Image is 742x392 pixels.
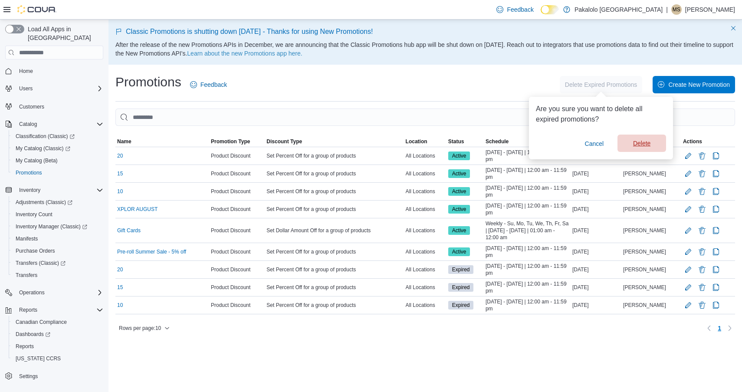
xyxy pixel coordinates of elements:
[536,104,666,125] p: Are you sure you want to delete all expired promotions?
[704,321,735,335] nav: Pagination for table:
[115,109,735,126] input: This is a search bar. As you type, the results lower in the page will automatically filter.
[711,204,721,214] button: Clone Promotion
[406,206,435,213] span: All Locations
[484,136,571,147] button: Schedule
[683,282,693,293] button: Edit Promotion
[711,151,721,161] button: Clone Promotion
[623,170,666,177] span: [PERSON_NAME]
[12,270,41,280] a: Transfers
[623,188,666,195] span: [PERSON_NAME]
[12,317,70,327] a: Canadian Compliance
[447,136,484,147] button: Status
[2,184,107,196] button: Inventory
[16,247,55,254] span: Purchase Orders
[16,371,41,382] a: Settings
[683,186,693,197] button: Edit Promotion
[12,221,91,232] a: Inventory Manager (Classic)
[404,136,447,147] button: Location
[265,168,404,179] div: Set Percent Off for a group of products
[486,220,569,241] span: Weekly - Su, Mo, Tu, We, Th, Fr, Sa | [DATE] - [DATE] | 01:00 am - 12:00 am
[711,300,721,310] button: Clone Promotion
[12,155,61,166] a: My Catalog (Beta)
[9,221,107,233] a: Inventory Manager (Classic)
[12,168,46,178] a: Promotions
[406,302,435,309] span: All Locations
[117,284,123,291] a: 15
[119,325,161,332] span: Rows per page : 10
[452,205,466,213] span: Active
[623,206,666,213] span: [PERSON_NAME]
[16,331,50,338] span: Dashboards
[12,197,103,208] span: Adjustments (Classic)
[19,85,33,92] span: Users
[486,138,509,145] span: Schedule
[265,282,404,293] div: Set Percent Off for a group of products
[9,257,107,269] a: Transfers (Classic)
[725,323,735,333] button: Next page
[406,284,435,291] span: All Locations
[571,264,621,275] div: [DATE]
[448,283,474,292] span: Expired
[12,341,103,352] span: Reports
[683,264,693,275] button: Edit Promotion
[2,118,107,130] button: Catalog
[211,248,250,255] span: Product Discount
[117,227,141,234] a: Gift Cards
[19,103,44,110] span: Customers
[697,151,707,161] button: Delete Promotion
[2,82,107,95] button: Users
[452,188,466,195] span: Active
[718,324,721,333] span: 1
[16,101,103,112] span: Customers
[16,343,34,350] span: Reports
[265,151,404,161] div: Set Percent Off for a group of products
[541,5,559,14] input: Dark Mode
[571,204,621,214] div: [DATE]
[9,316,107,328] button: Canadian Compliance
[12,270,103,280] span: Transfers
[12,168,103,178] span: Promotions
[406,138,427,145] span: Location
[571,300,621,310] div: [DATE]
[12,234,103,244] span: Manifests
[9,167,107,179] button: Promotions
[12,221,103,232] span: Inventory Manager (Classic)
[16,185,103,195] span: Inventory
[16,102,48,112] a: Customers
[16,287,48,298] button: Operations
[541,14,541,15] span: Dark Mode
[683,168,693,179] button: Edit Promotion
[9,233,107,245] button: Manifests
[711,247,721,257] button: Clone Promotion
[12,246,59,256] a: Purchase Orders
[668,80,730,89] span: Create New Promotion
[12,143,74,154] a: My Catalog (Classic)
[24,25,103,42] span: Load All Apps in [GEOGRAPHIC_DATA]
[571,247,621,257] div: [DATE]
[16,223,87,230] span: Inventory Manager (Classic)
[685,4,735,15] p: [PERSON_NAME]
[697,168,707,179] button: Delete Promotion
[187,50,302,57] a: Learn about the new Promotions app here.
[12,341,37,352] a: Reports
[16,185,44,195] button: Inventory
[12,155,103,166] span: My Catalog (Beta)
[673,4,680,15] span: MS
[117,152,123,159] a: 20
[9,245,107,257] button: Purchase Orders
[697,186,707,197] button: Delete Promotion
[452,227,466,234] span: Active
[452,283,470,291] span: Expired
[448,265,474,274] span: Expired
[19,373,38,380] span: Settings
[452,248,466,256] span: Active
[115,73,181,91] h1: Promotions
[452,170,466,178] span: Active
[12,353,64,364] a: [US_STATE] CCRS
[711,225,721,236] button: Clone Promotion
[16,287,103,298] span: Operations
[486,184,569,198] span: [DATE] - [DATE] | 12:00 am - 11:59 pm
[265,186,404,197] div: Set Percent Off for a group of products
[12,329,54,339] a: Dashboards
[2,100,107,112] button: Customers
